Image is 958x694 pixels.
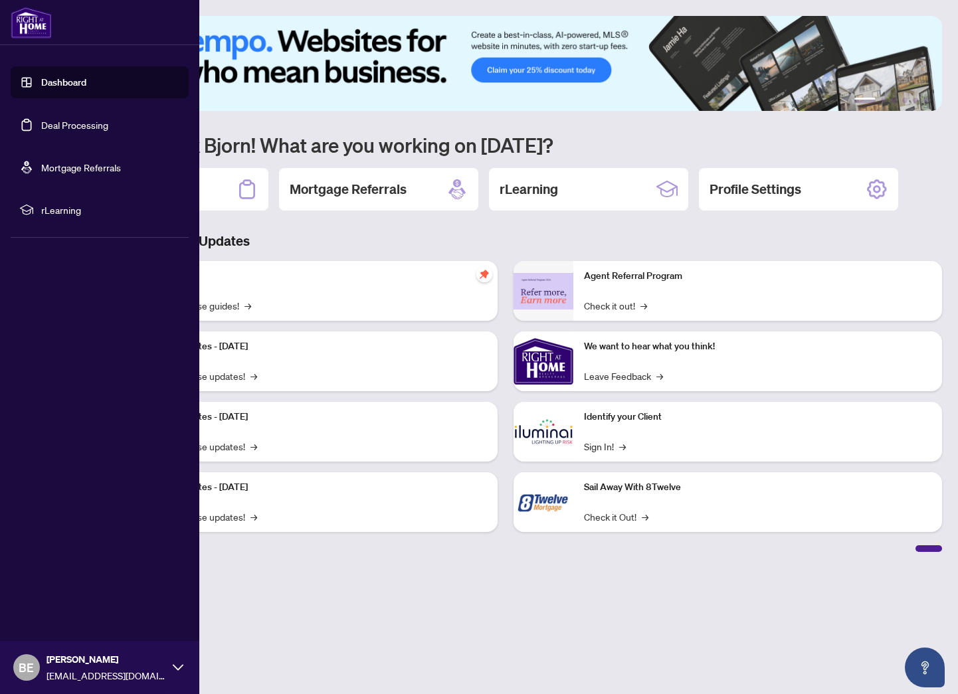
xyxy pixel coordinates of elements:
[514,331,573,391] img: We want to hear what you think!
[476,266,492,282] span: pushpin
[514,402,573,462] img: Identify your Client
[710,180,801,199] h2: Profile Settings
[290,180,407,199] h2: Mortgage Referrals
[69,232,942,250] h3: Brokerage & Industry Updates
[584,410,931,424] p: Identify your Client
[41,161,121,173] a: Mortgage Referrals
[642,509,648,524] span: →
[11,7,52,39] img: logo
[640,298,647,313] span: →
[140,339,487,354] p: Platform Updates - [DATE]
[881,98,886,103] button: 2
[584,509,648,524] a: Check it Out!→
[250,439,257,454] span: →
[902,98,908,103] button: 4
[250,509,257,524] span: →
[584,480,931,495] p: Sail Away With 8Twelve
[584,269,931,284] p: Agent Referral Program
[619,439,626,454] span: →
[514,472,573,532] img: Sail Away With 8Twelve
[892,98,897,103] button: 3
[140,410,487,424] p: Platform Updates - [DATE]
[500,180,558,199] h2: rLearning
[923,98,929,103] button: 6
[140,480,487,495] p: Platform Updates - [DATE]
[584,439,626,454] a: Sign In!→
[913,98,918,103] button: 5
[140,269,487,284] p: Self-Help
[69,132,942,157] h1: Welcome back Bjorn! What are you working on [DATE]?
[250,369,257,383] span: →
[584,339,931,354] p: We want to hear what you think!
[854,98,876,103] button: 1
[41,203,179,217] span: rLearning
[47,668,166,683] span: [EMAIL_ADDRESS][DOMAIN_NAME]
[69,16,942,111] img: Slide 0
[244,298,251,313] span: →
[514,273,573,309] img: Agent Referral Program
[47,652,166,667] span: [PERSON_NAME]
[905,648,945,687] button: Open asap
[584,369,663,383] a: Leave Feedback→
[41,119,108,131] a: Deal Processing
[19,658,35,677] span: BE
[41,76,86,88] a: Dashboard
[584,298,647,313] a: Check it out!→
[656,369,663,383] span: →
